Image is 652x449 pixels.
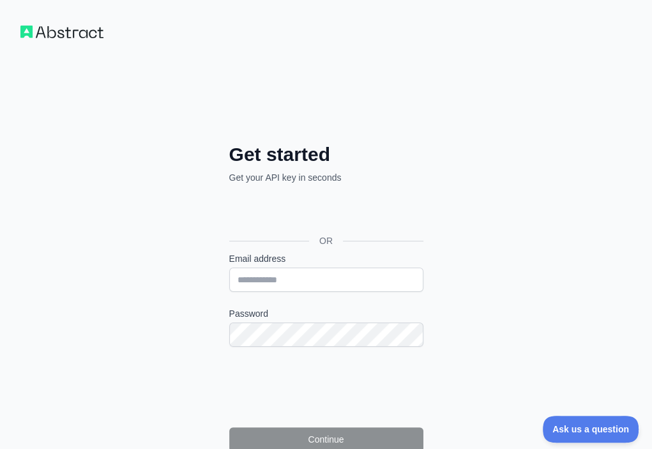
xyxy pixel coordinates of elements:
p: Get your API key in seconds [229,171,423,184]
img: Workflow [20,26,103,38]
span: OR [309,234,343,247]
iframe: Przycisk Zaloguj się przez Google [223,198,427,226]
h2: Get started [229,143,423,166]
iframe: reCAPTCHA [229,362,423,412]
label: Password [229,307,423,320]
label: Email address [229,252,423,265]
iframe: Toggle Customer Support [543,416,639,443]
